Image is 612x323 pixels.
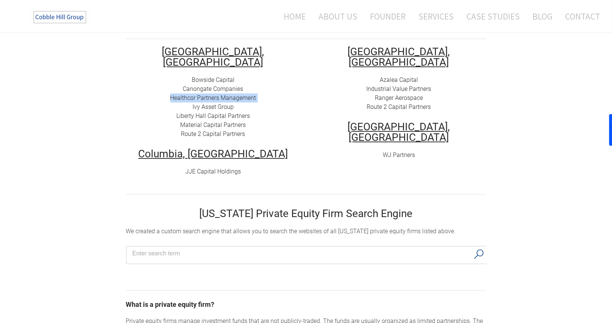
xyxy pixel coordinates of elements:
[367,103,431,110] a: Route 2 Capital Partners
[413,6,459,26] a: Services
[176,112,250,119] a: Liberty Hall Capital Partners
[375,94,423,101] a: Ranger Aerospace
[126,227,486,236] div: ​​We created a custom search engine that allows you to search the websites of all [US_STATE] priv...
[185,168,241,175] a: JJE Capital Holdings
[559,6,600,26] a: Contact
[383,151,415,158] a: WJ Partners
[29,8,92,27] img: The Cobble Hill Group LLC
[527,6,558,26] a: Blog
[471,246,487,262] button: Search
[313,6,363,26] a: About Us
[126,208,486,219] h2: [US_STATE] Private Equity Firm Search Engine
[126,300,215,308] font: What is a private equity firm?
[348,45,450,68] u: [GEOGRAPHIC_DATA], [GEOGRAPHIC_DATA]
[192,103,234,110] a: Ivy Asset Group
[138,148,288,160] u: Columbia, [GEOGRAPHIC_DATA]
[132,248,470,259] input: Search input
[192,76,235,83] a: Bowside Capital
[180,121,246,128] a: Material Capital Partners
[162,45,265,68] u: [GEOGRAPHIC_DATA], [GEOGRAPHIC_DATA]
[272,6,311,26] a: Home
[364,6,411,26] a: Founder
[170,94,256,101] a: Healthcor Partners Management
[183,85,244,92] a: Canongate Companies
[461,6,525,26] a: Case Studies
[348,121,450,143] u: [GEOGRAPHIC_DATA], [GEOGRAPHIC_DATA]
[367,85,432,92] a: Industrial Value Partners
[181,130,245,137] a: Route 2 Capital Partners
[380,76,418,83] a: Azalea Capital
